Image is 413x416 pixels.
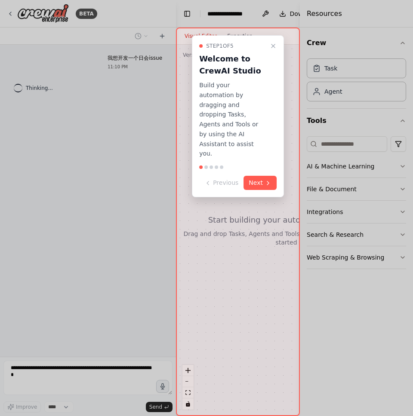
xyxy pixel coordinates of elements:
[199,53,266,77] h3: Welcome to CrewAI Studio
[268,41,278,51] button: Close walkthrough
[206,43,234,49] span: Step 1 of 5
[243,176,277,190] button: Next
[181,8,193,20] button: Hide left sidebar
[199,80,266,159] p: Build your automation by dragging and dropping Tasks, Agents and Tools or by using the AI Assista...
[199,176,243,190] button: Previous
